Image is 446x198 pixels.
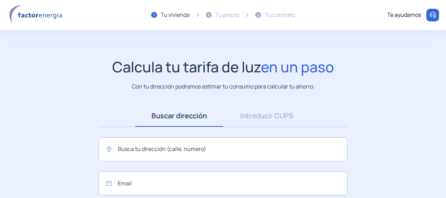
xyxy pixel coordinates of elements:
a: Buscar dirección [135,105,223,127]
img: llamar [429,12,436,19]
div: Tu precio [215,11,239,20]
div: Tu contrato [265,11,295,20]
div: Te ayudamos [387,11,421,20]
div: Tu vivienda [161,11,190,20]
img: logo factor [7,5,67,25]
a: Introducir CUPS [223,105,311,127]
p: Con tu dirección podremos estimar tu consumo para calcular tu ahorro. [132,82,315,91]
span: en un paso [261,57,334,77]
h1: Calcula tu tarifa de luz [112,58,334,75]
